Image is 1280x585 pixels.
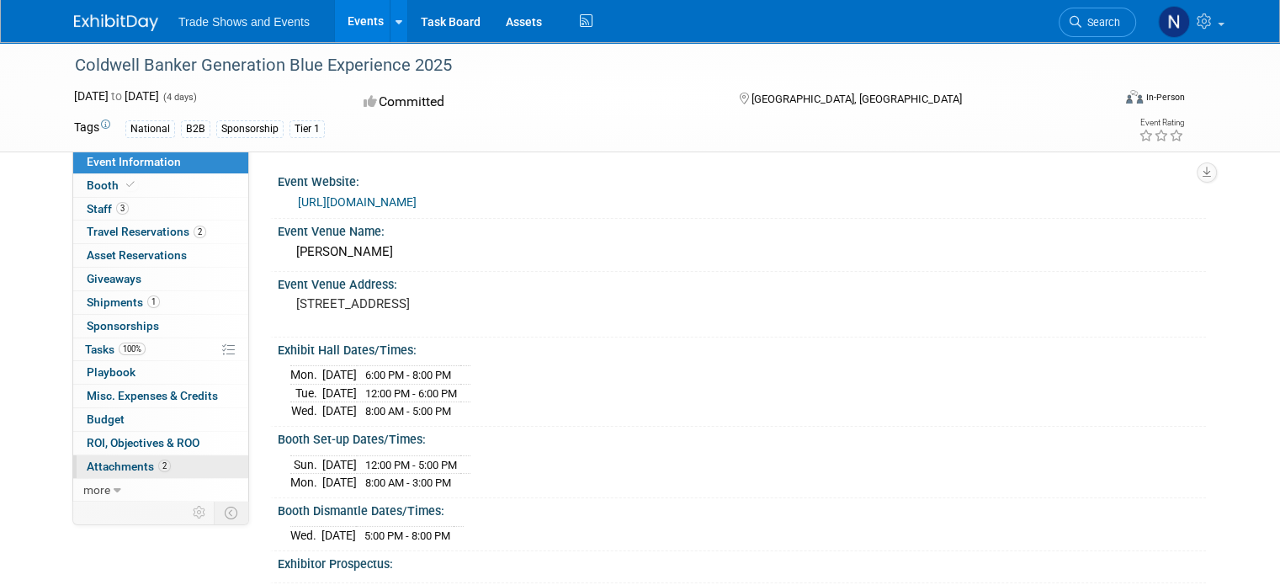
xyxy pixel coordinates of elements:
span: more [83,483,110,497]
td: [DATE] [322,366,357,385]
i: Booth reservation complete [126,180,135,189]
td: [DATE] [322,455,357,474]
span: 8:00 AM - 3:00 PM [365,476,451,489]
img: ExhibitDay [74,14,158,31]
td: Wed. [290,402,322,420]
div: Exhibitor Prospectus: [278,551,1206,572]
div: National [125,120,175,138]
pre: [STREET_ADDRESS] [296,296,646,311]
a: Event Information [73,151,248,173]
span: 1 [147,295,160,308]
span: 3 [116,202,129,215]
span: Misc. Expenses & Credits [87,389,218,402]
span: 12:00 PM - 5:00 PM [365,459,457,471]
a: Booth [73,174,248,197]
a: Asset Reservations [73,244,248,267]
img: Nate McCombs [1158,6,1190,38]
span: Search [1081,16,1120,29]
span: 12:00 PM - 6:00 PM [365,387,457,400]
img: Format-Inperson.png [1126,90,1143,104]
td: Tags [74,119,110,138]
span: [GEOGRAPHIC_DATA], [GEOGRAPHIC_DATA] [752,93,962,105]
span: 2 [194,226,206,238]
a: Tasks100% [73,338,248,361]
td: [DATE] [321,527,356,545]
a: Travel Reservations2 [73,221,248,243]
span: Playbook [87,365,135,379]
span: to [109,89,125,103]
span: Trade Shows and Events [178,15,310,29]
span: 6:00 PM - 8:00 PM [365,369,451,381]
a: Playbook [73,361,248,384]
td: Toggle Event Tabs [215,502,249,524]
div: Event Website: [278,169,1206,190]
a: Attachments2 [73,455,248,478]
a: ROI, Objectives & ROO [73,432,248,455]
span: Tasks [85,343,146,356]
div: Tier 1 [289,120,325,138]
span: Attachments [87,460,171,473]
div: Committed [359,88,712,117]
span: Giveaways [87,272,141,285]
td: Personalize Event Tab Strip [185,502,215,524]
span: Sponsorships [87,319,159,332]
span: 100% [119,343,146,355]
td: Wed. [290,527,321,545]
div: Coldwell Banker Generation Blue Experience 2025 [69,51,1091,81]
td: [DATE] [322,384,357,402]
div: Event Rating [1139,119,1184,127]
a: Sponsorships [73,315,248,338]
span: 5:00 PM - 8:00 PM [364,529,450,542]
div: In-Person [1145,91,1185,104]
span: Budget [87,412,125,426]
div: Exhibit Hall Dates/Times: [278,338,1206,359]
td: Sun. [290,455,322,474]
div: Booth Dismantle Dates/Times: [278,498,1206,519]
span: (4 days) [162,92,197,103]
span: 8:00 AM - 5:00 PM [365,405,451,417]
div: Event Format [1021,88,1185,113]
td: [DATE] [322,402,357,420]
span: ROI, Objectives & ROO [87,436,199,449]
a: Shipments1 [73,291,248,314]
span: 2 [158,460,171,472]
span: Asset Reservations [87,248,187,262]
a: Search [1059,8,1136,37]
div: Event Venue Address: [278,272,1206,293]
a: Staff3 [73,198,248,221]
div: [PERSON_NAME] [290,239,1193,265]
a: more [73,479,248,502]
span: Staff [87,202,129,215]
a: Budget [73,408,248,431]
a: Misc. Expenses & Credits [73,385,248,407]
td: Tue. [290,384,322,402]
div: B2B [181,120,210,138]
td: Mon. [290,366,322,385]
span: Event Information [87,155,181,168]
span: Shipments [87,295,160,309]
div: Sponsorship [216,120,284,138]
div: Event Venue Name: [278,219,1206,240]
span: [DATE] [DATE] [74,89,159,103]
span: Booth [87,178,138,192]
a: Giveaways [73,268,248,290]
td: [DATE] [322,474,357,492]
span: Travel Reservations [87,225,206,238]
td: Mon. [290,474,322,492]
a: [URL][DOMAIN_NAME] [298,195,417,209]
div: Booth Set-up Dates/Times: [278,427,1206,448]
